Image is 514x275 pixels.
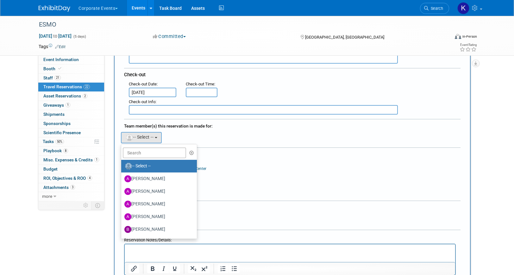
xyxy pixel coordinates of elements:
img: A.jpg [124,188,131,195]
span: Sponsorships [43,121,71,126]
td: Tags [39,43,66,50]
span: Scientific Presence [43,130,81,135]
span: Event Information [43,57,79,62]
span: 3 [70,185,75,190]
a: Budget [38,165,104,174]
div: ESMO [37,19,440,30]
img: A.jpg [124,213,131,220]
span: 1 [66,103,70,107]
span: ROI, Objectives & ROO [43,176,92,181]
span: Travel Reservations [43,84,90,89]
label: -- Select -- [124,161,191,171]
button: -- Select -- [121,132,162,143]
div: In-Person [462,34,477,39]
img: Keirsten Davis [457,2,469,14]
a: Sponsorships [38,119,104,128]
span: Tasks [43,139,64,144]
small: : [129,82,158,86]
span: Attachments [43,185,75,190]
span: to [52,34,58,39]
span: 8 [63,148,68,153]
button: Bullet list [229,264,240,273]
input: Search [123,147,186,158]
small: : [186,82,215,86]
span: 1 [94,157,99,162]
a: Asset Reservations2 [38,92,104,101]
span: Budget [43,166,58,172]
a: Travel Reservations22 [38,83,104,91]
a: ROI, Objectives & ROO4 [38,174,104,183]
a: Search [420,3,449,14]
label: [PERSON_NAME] [124,186,191,197]
span: [DATE] [DATE] [39,33,72,39]
div: Event Rating [460,43,477,47]
label: [PERSON_NAME] [124,212,191,222]
button: Bold [147,264,158,273]
span: Check-out [124,72,146,78]
a: Misc. Expenses & Credits1 [38,156,104,165]
span: 2 [83,94,87,98]
a: Staff21 [38,74,104,83]
div: Event Format [412,33,477,42]
span: more [42,194,52,199]
a: Scientific Presence [38,128,104,137]
button: Underline [169,264,180,273]
span: Check-out Time [186,82,214,86]
span: Playbook [43,148,68,153]
img: B.jpg [124,226,131,233]
span: 21 [54,75,61,80]
button: Insert/edit link [128,264,139,273]
button: Committed [151,33,188,40]
div: Reservation Notes/Details: [124,234,456,244]
td: Toggle Event Tabs [91,201,104,209]
a: Tasks50% [38,137,104,146]
img: A.jpg [124,201,131,208]
label: [PERSON_NAME] [124,174,191,184]
div: Cost: [124,151,461,157]
a: more [38,192,104,201]
a: Playbook8 [38,147,104,155]
label: [PERSON_NAME] [124,224,191,234]
a: Shipments [38,110,104,119]
div: Team member(s) this reservation is made for: [124,120,461,130]
a: Booth [38,65,104,73]
iframe: Rich Text Area [125,244,455,272]
span: Staff [43,75,61,80]
button: Subscript [188,264,199,273]
a: Edit [55,45,66,49]
a: Attachments3 [38,183,104,192]
span: Asset Reservations [43,93,87,98]
button: Superscript [199,264,210,273]
button: Italic [158,264,169,273]
span: Check-out Date [129,82,157,86]
a: Giveaways1 [38,101,104,110]
span: Giveaways [43,103,70,108]
span: -- Select -- [125,134,154,140]
span: [GEOGRAPHIC_DATA], [GEOGRAPHIC_DATA] [305,35,384,40]
button: Numbered list [218,264,229,273]
span: Shipments [43,112,65,117]
span: Check-out Info [129,99,155,104]
span: 50% [55,139,64,144]
span: Misc. Expenses & Credits [43,157,99,162]
small: : [129,99,156,104]
span: Search [429,6,443,11]
i: Booth reservation complete [58,67,61,70]
span: (5 days) [73,34,86,39]
img: A.jpg [124,175,131,182]
a: Event Information [38,55,104,64]
span: 4 [87,176,92,180]
img: ExhibitDay [39,5,70,12]
img: Unassigned-User-Icon.png [125,163,132,170]
td: Personalize Event Tab Strip [80,201,91,209]
span: 22 [84,84,90,89]
label: [PERSON_NAME] [124,199,191,209]
span: Booth [43,66,63,71]
label: [PERSON_NAME] [124,237,191,247]
img: Format-Inperson.png [455,34,461,39]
